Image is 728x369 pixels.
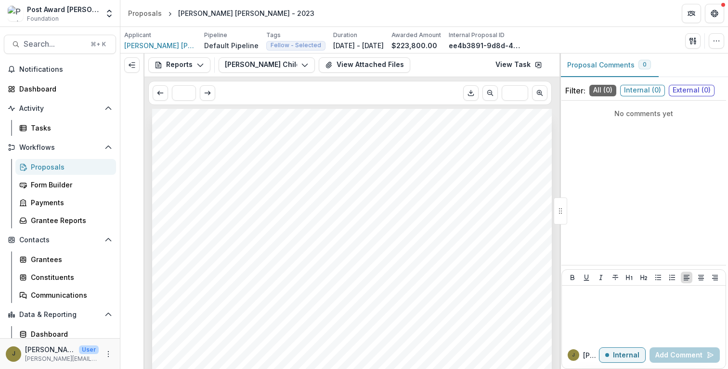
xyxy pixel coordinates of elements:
[15,251,116,267] a: Grantees
[620,85,665,96] span: Internal ( 0 )
[176,308,525,318] span: to a general scientific audience. It should be sufficiently detailed such that the
[482,85,498,101] button: Scroll to previous page
[19,144,101,152] span: Workflows
[650,347,720,363] button: Add Comment
[532,85,547,101] button: Scroll to next page
[12,351,15,357] div: Jamie
[709,272,721,283] button: Align Right
[4,140,116,155] button: Open Workflows
[31,198,108,208] div: Payments
[391,40,437,51] p: $223,800.00
[559,53,659,77] button: Proposal Comments
[652,272,664,283] button: Bullet List
[124,6,166,20] a: Proposals
[176,222,317,232] span: Date you completed this report.
[176,341,492,350] span: field. If the research differs from the originally funded proposal, please
[333,40,384,51] p: [DATE] - [DATE]
[103,348,114,360] button: More
[669,85,715,96] span: External ( 0 )
[31,254,108,264] div: Grantees
[178,8,314,18] div: [PERSON_NAME] [PERSON_NAME] - 2023
[31,290,108,300] div: Communications
[19,311,101,319] span: Data & Reporting
[15,326,116,342] a: Dashboard
[31,162,108,172] div: Proposals
[4,307,116,322] button: Open Data & Reporting
[31,180,108,190] div: Form Builder
[31,329,108,339] div: Dashboard
[216,319,527,329] span: research activities over the award year are clearly articulated. Figures
[463,85,479,101] button: Download PDF
[19,105,101,113] span: Activity
[266,31,281,40] p: Tags
[705,4,724,23] button: Get Help
[4,81,116,97] a: Dashboard
[271,42,321,49] span: Fellow - Selected
[695,272,707,283] button: Align Center
[200,85,215,101] button: Scroll to next page
[204,31,227,40] p: Pipeline
[567,272,578,283] button: Bold
[613,351,639,359] p: Internal
[148,57,210,73] button: Reports
[27,4,99,14] div: Post Award [PERSON_NAME] Childs Memorial Fund
[490,57,548,73] a: View Task
[31,123,108,133] div: Tasks
[666,272,678,283] button: Ordered List
[449,40,521,51] p: ee4b3891-9d8d-4b41-997a-fcae07ab6f3c
[4,35,116,54] button: Search...
[153,85,168,101] button: Scroll to previous page
[176,191,507,199] span: progress reports are kept strictly confidential. The reports serve as an auditing tool to monitor
[179,330,509,340] span: and references may be included as a separate attachment in the following
[103,4,116,23] button: Open entity switcher
[581,272,592,283] button: Underline
[638,272,650,283] button: Heading 2
[4,101,116,116] button: Open Activity
[176,234,202,242] span: [DATE]
[391,31,441,40] p: Awarded Amount
[176,202,505,210] span: research progress and assure that the Fellow’s research is on target with the funded project.
[176,351,503,361] span: provide an explanation. If applicable, in your summary please give a brief
[25,355,99,363] p: [PERSON_NAME][EMAIL_ADDRESS][PERSON_NAME][DOMAIN_NAME]
[15,159,116,175] a: Proposals
[15,120,116,136] a: Tasks
[89,39,108,50] div: ⌘ + K
[681,272,692,283] button: Align Left
[24,40,85,49] span: Search...
[682,4,701,23] button: Partners
[15,269,116,285] a: Constituents
[124,6,318,20] nav: breadcrumb
[31,272,108,282] div: Constituents
[319,57,410,73] button: View Attached Files
[19,66,112,74] span: Notifications
[124,40,196,51] a: [PERSON_NAME] [PERSON_NAME]
[565,108,722,119] p: No comments yet
[15,287,116,303] a: Communications
[176,133,328,146] span: Submission Responses
[176,157,489,167] span: [PERSON_NAME] Childs Funds Fellow’s Annual Progress Report
[15,212,116,228] a: Grantee Reports
[179,319,213,329] span: Fellow’s
[589,85,616,96] span: All ( 0 )
[31,215,108,225] div: Grantee Reports
[15,195,116,211] a: Payments
[624,272,635,283] button: Heading 1
[599,347,646,363] button: Internal
[610,272,621,283] button: Strike
[4,62,116,77] button: Notifications
[124,57,140,73] button: Expand left
[4,232,116,248] button: Open Contacts
[204,40,259,51] p: Default Pipeline
[176,287,514,296] span: Summary: Provide a summary of research performed during the award year
[595,272,607,283] button: Italicize
[8,6,23,21] img: Post Award Jane Coffin Childs Memorial Fund
[333,31,357,40] p: Duration
[176,180,514,188] span: Continuation of support is contingent upon satisfactory review of the annual progress report. All
[176,254,432,264] span: Have there been any significant changes to your project?
[176,298,517,307] span: and evaluation of the results. The summary should be technical but targeted
[124,31,151,40] p: Applicant
[572,353,575,357] div: Jamie
[15,177,116,193] a: Form Builder
[25,344,75,355] p: [PERSON_NAME]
